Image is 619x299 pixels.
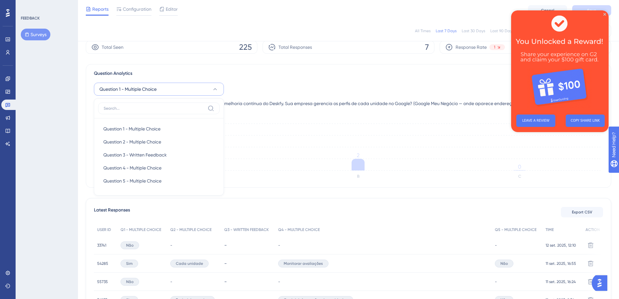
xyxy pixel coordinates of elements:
span: Question Analytics [94,70,132,77]
button: LEAVE A REVIEW [5,104,44,116]
span: 11 set. 2025, 16:24 [546,279,576,284]
span: Q1 - MULTIPLE CHOICE [121,227,161,232]
div: Close Preview [92,3,95,5]
span: 55735 [97,279,108,284]
span: USER ID [97,227,111,232]
text: C [518,174,521,179]
span: Configuration [123,5,151,13]
span: Cancel [541,8,554,13]
span: - [278,279,280,284]
button: COPY SHARE LINK [55,104,94,116]
div: FEEDBACK [21,16,40,21]
tspan: 2 [357,152,359,158]
button: Question 1 - Multiple Choice [94,83,224,96]
span: Não [126,243,134,248]
tspan: 0 [518,164,521,170]
div: All Times [415,28,431,34]
span: Reports [92,5,109,13]
div: Last 90 Days [490,28,514,34]
span: Q3 - WRITTEN FEEDBACK [224,227,269,232]
div: - [224,242,272,248]
span: Q2 - MULTIPLE CHOICE [170,227,212,232]
span: Question 1 - Multiple Choice [99,85,157,93]
button: Save [572,5,611,16]
span: Export CSV [572,210,592,215]
span: Monitorar avaliações [284,261,323,266]
span: - [170,243,172,248]
span: 1 [494,45,495,50]
button: Question 4 - Multiple Choice [98,161,220,174]
div: - [224,260,272,266]
button: Question 3 - Written Feedback [98,148,220,161]
span: - [278,243,280,248]
span: 7 [425,42,429,52]
div: Last 7 Days [436,28,457,34]
span: Sim [126,261,133,266]
span: ACTION [586,227,600,232]
span: TIME [546,227,554,232]
button: Question 2 - Multiple Choice [98,135,220,148]
span: Question 3 - Written Feedback [103,151,167,159]
div: - [224,279,272,285]
span: Save [587,8,596,13]
button: Export CSV [561,207,603,217]
text: B [357,174,359,179]
span: Editor [166,5,178,13]
span: Olá! Participe desta pesquisa e nos ajude na melhoria contínua do Deskfy. Sua empresa gerencia os... [131,100,555,107]
input: Search... [104,106,205,111]
span: Q4 - MULTIPLE CHOICE [278,227,320,232]
span: Não [500,261,508,266]
span: Question 2 - Multiple Choice [103,138,161,146]
span: 33741 [97,243,106,248]
span: Latest Responses [94,206,130,218]
div: Last 30 Days [462,28,485,34]
button: Cancel [528,5,567,16]
span: 11 set. 2025, 16:55 [546,261,576,266]
span: Total Responses [278,43,312,51]
button: Surveys [21,29,50,40]
span: Cada unidade [176,261,203,266]
span: Não [126,279,134,284]
span: Question 4 - Multiple Choice [103,164,161,172]
span: Question 5 - Multiple Choice [103,177,161,185]
iframe: UserGuiding AI Assistant Launcher [592,273,611,293]
span: - [495,243,497,248]
span: 12 set. 2025, 12:10 [546,243,576,248]
button: Question 5 - Multiple Choice [98,174,220,187]
button: Question 1 - Multiple Choice [98,122,220,135]
span: Q5 - MULTIPLE CHOICE [495,227,536,232]
span: Response Rate [456,43,487,51]
span: - [170,279,172,284]
span: 225 [239,42,252,52]
span: Need Help? [15,2,41,9]
span: Total Seen [102,43,123,51]
span: - [495,279,497,284]
span: Question 1 - Multiple Choice [103,125,161,133]
span: 54285 [97,261,108,266]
